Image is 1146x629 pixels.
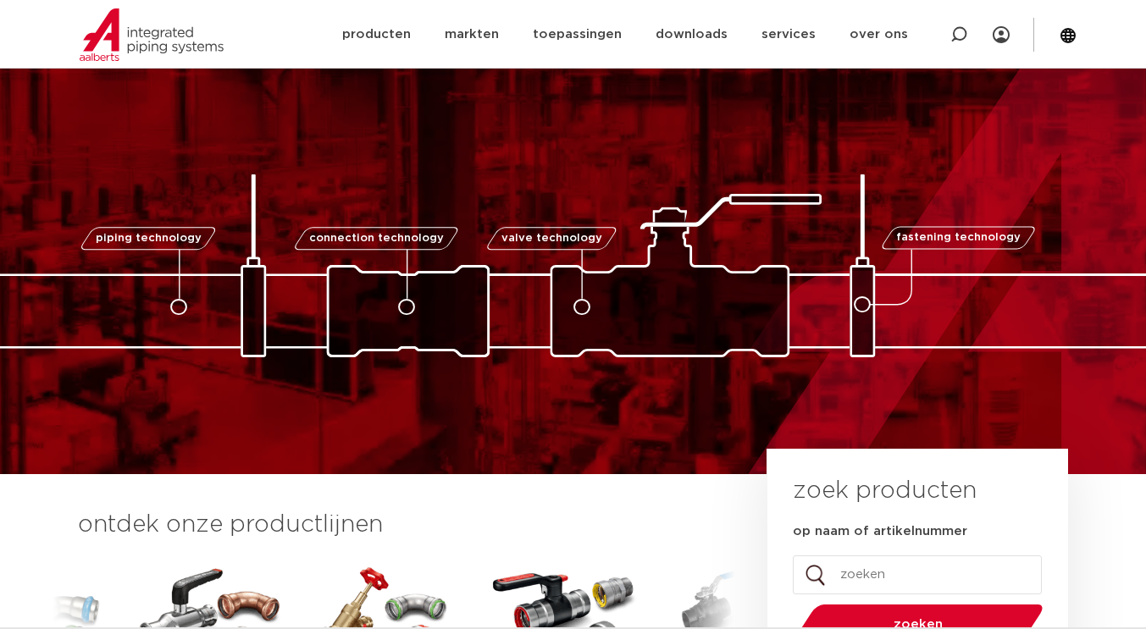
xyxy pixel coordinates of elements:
input: zoeken [793,555,1042,594]
span: piping technology [96,233,202,244]
h3: ontdek onze productlijnen [78,508,710,542]
label: op naam of artikelnummer [793,523,967,540]
span: connection technology [308,233,443,244]
span: fastening technology [896,233,1021,244]
h3: zoek producten [793,474,977,508]
span: valve technology [501,233,602,244]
